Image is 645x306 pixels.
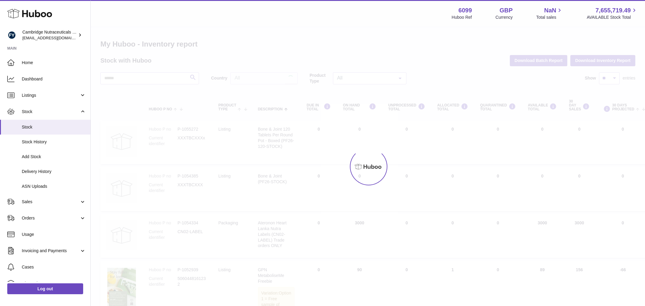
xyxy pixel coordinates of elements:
span: 7,655,719.49 [595,6,631,15]
span: Channels [22,281,86,286]
span: Total sales [536,15,563,20]
a: NaN Total sales [536,6,563,20]
div: Cambridge Nutraceuticals Ltd [22,29,77,41]
span: Orders [22,215,80,221]
div: Huboo Ref [452,15,472,20]
span: AVAILABLE Stock Total [587,15,638,20]
span: [EMAIL_ADDRESS][DOMAIN_NAME] [22,35,89,40]
span: Stock History [22,139,86,145]
span: Home [22,60,86,66]
span: Cases [22,264,86,270]
span: NaN [544,6,556,15]
a: 7,655,719.49 AVAILABLE Stock Total [587,6,638,20]
span: Usage [22,232,86,237]
span: ASN Uploads [22,184,86,189]
span: Dashboard [22,76,86,82]
span: Sales [22,199,80,205]
span: Delivery History [22,169,86,174]
span: Invoicing and Payments [22,248,80,254]
span: Stock [22,124,86,130]
a: Log out [7,283,83,294]
img: huboo@camnutra.com [7,31,16,40]
span: Listings [22,93,80,98]
strong: 6099 [458,6,472,15]
span: Add Stock [22,154,86,160]
div: Currency [496,15,513,20]
span: Stock [22,109,80,115]
strong: GBP [500,6,513,15]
